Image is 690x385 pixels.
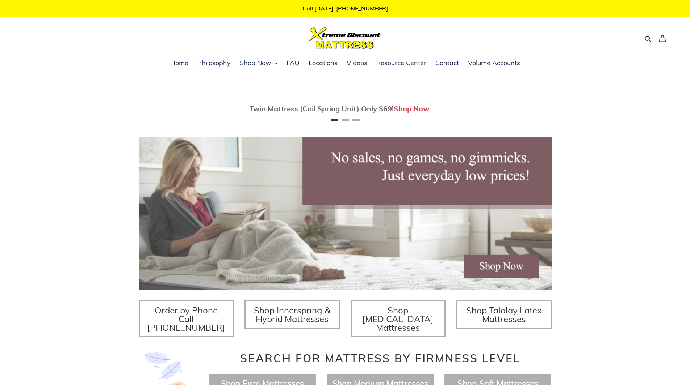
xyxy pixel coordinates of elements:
a: Shop [MEDICAL_DATA] Mattresses [351,300,446,337]
a: Locations [305,58,341,69]
button: Shop Now [236,58,281,69]
span: Twin Mattress (Coil Spring Unit) Only $69! [250,104,394,113]
span: Shop Talalay Latex Mattresses [466,305,542,324]
img: herobannermay2022-1652879215306_1200x.jpg [139,137,552,290]
a: Volume Accounts [464,58,524,69]
span: Videos [347,59,367,67]
a: Contact [432,58,463,69]
span: Shop Innerspring & Hybrid Mattresses [254,305,330,324]
span: Volume Accounts [468,59,520,67]
span: Order by Phone Call [PHONE_NUMBER] [147,305,225,333]
span: Home [170,59,188,67]
span: Locations [309,59,338,67]
a: Philosophy [194,58,234,69]
img: Xtreme Discount Mattress [309,27,381,49]
a: FAQ [283,58,303,69]
a: Resource Center [373,58,430,69]
span: Contact [435,59,459,67]
span: Shop [MEDICAL_DATA] Mattresses [362,305,434,333]
span: FAQ [287,59,300,67]
span: Resource Center [376,59,426,67]
a: Home [167,58,192,69]
a: Shop Now [394,104,430,113]
a: Shop Innerspring & Hybrid Mattresses [244,300,340,329]
span: Search for Mattress by Firmness Level [240,351,520,365]
span: Shop Now [240,59,271,67]
a: Videos [343,58,371,69]
a: Shop Talalay Latex Mattresses [456,300,552,329]
button: Page 1 [331,119,338,121]
span: Philosophy [197,59,231,67]
a: Order by Phone Call [PHONE_NUMBER] [139,300,234,337]
button: Page 3 [352,119,360,121]
button: Page 2 [342,119,349,121]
